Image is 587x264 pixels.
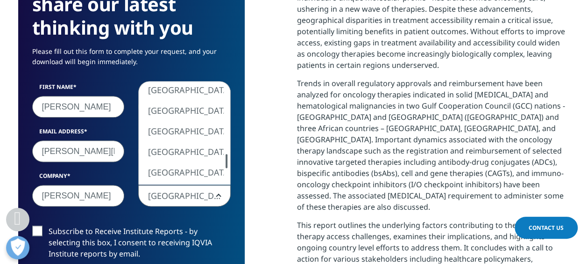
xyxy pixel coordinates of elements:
[32,83,125,96] label: First Name
[297,78,569,220] p: Trends in overall regulatory approvals and reimbursement have been analyzed for oncology therapie...
[139,100,224,121] li: [GEOGRAPHIC_DATA]
[139,80,224,100] li: [GEOGRAPHIC_DATA]
[32,127,125,140] label: Email Address
[139,183,224,203] li: [GEOGRAPHIC_DATA]
[138,185,231,206] span: Tunisia
[139,162,224,183] li: [GEOGRAPHIC_DATA]
[6,236,29,259] button: Open Preferences
[515,217,578,239] a: Contact Us
[32,172,125,185] label: Company
[139,121,224,141] li: [GEOGRAPHIC_DATA]
[139,141,224,162] li: [GEOGRAPHIC_DATA]
[32,46,231,74] p: Please fill out this form to complete your request, and your download will begin immediately.
[529,224,564,232] span: Contact Us
[139,185,230,207] span: Tunisia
